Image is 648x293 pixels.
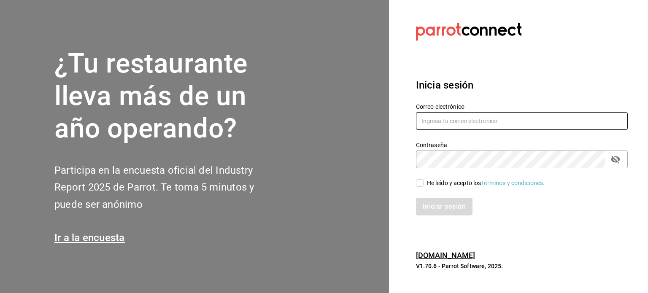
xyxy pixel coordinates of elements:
[481,180,545,186] a: Términos y condiciones.
[416,251,475,260] a: [DOMAIN_NAME]
[416,78,628,93] h3: Inicia sesión
[54,48,282,145] h1: ¿Tu restaurante lleva más de un año operando?
[416,112,628,130] input: Ingresa tu correo electrónico
[427,179,545,188] div: He leído y acepto los
[54,232,125,244] a: Ir a la encuesta
[416,262,628,270] p: V1.70.6 - Parrot Software, 2025.
[416,104,628,110] label: Correo electrónico
[416,142,628,148] label: Contraseña
[608,152,623,167] button: passwordField
[54,162,282,213] h2: Participa en la encuesta oficial del Industry Report 2025 de Parrot. Te toma 5 minutos y puede se...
